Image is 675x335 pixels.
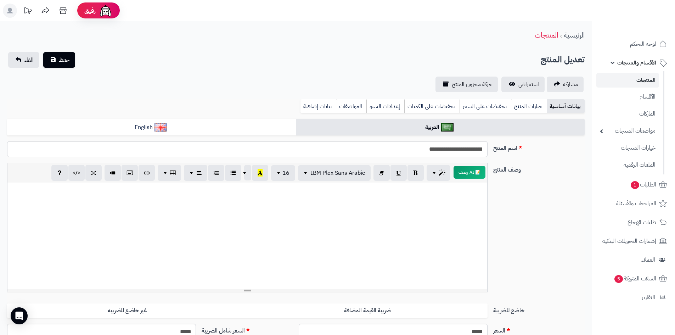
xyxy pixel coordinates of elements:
img: العربية [441,123,454,132]
a: استعراض [501,77,545,92]
a: العربية [296,119,585,136]
a: خيارات المنتجات [596,140,659,156]
span: 16 [282,169,289,177]
button: حفظ [43,52,75,68]
span: مشاركه [563,80,578,89]
a: الطلبات1 [596,176,671,193]
button: 16 [271,165,295,181]
a: بيانات أساسية [547,99,585,113]
a: حركة مخزون المنتج [435,77,498,92]
a: إشعارات التحويلات البنكية [596,233,671,250]
a: مواصفات المنتجات [596,123,659,139]
a: المراجعات والأسئلة [596,195,671,212]
img: English [154,123,167,132]
a: الملفات الرقمية [596,157,659,173]
a: المنتجات [596,73,659,88]
a: تخفيضات على السعر [460,99,511,113]
span: السلات المتروكة [614,274,656,284]
span: حفظ [59,56,69,64]
a: العملاء [596,251,671,268]
a: إعدادات السيو [366,99,404,113]
div: Open Intercom Messenger [11,307,28,324]
span: الطلبات [630,180,656,190]
a: مشاركه [547,77,584,92]
a: تخفيضات على الكميات [404,99,460,113]
a: التقارير [596,289,671,306]
span: الغاء [24,56,34,64]
span: رفيق [84,6,96,15]
a: الغاء [8,52,39,68]
span: لوحة التحكم [630,39,656,49]
span: إشعارات التحويلات البنكية [602,236,656,246]
label: وصف المنتج [490,163,587,174]
a: English [7,119,296,136]
a: السلات المتروكة5 [596,270,671,287]
a: الماركات [596,106,659,122]
span: حركة مخزون المنتج [452,80,492,89]
a: الرئيسية [564,30,585,40]
label: خاضع للضريبة [490,303,587,315]
h2: تعديل المنتج [541,52,585,67]
button: IBM Plex Sans Arabic [298,165,371,181]
a: الأقسام [596,89,659,105]
a: المواصفات [336,99,366,113]
span: استعراض [518,80,539,89]
a: لوحة التحكم [596,35,671,52]
label: السعر [490,324,587,335]
a: تحديثات المنصة [19,4,36,19]
img: ai-face.png [99,4,113,18]
label: ضريبة القيمة المضافة [247,303,488,318]
a: طلبات الإرجاع [596,214,671,231]
span: التقارير [642,292,655,302]
span: المراجعات والأسئلة [616,199,656,208]
button: 📝 AI وصف [454,166,485,179]
a: المنتجات [535,30,558,40]
span: 5 [614,275,623,283]
label: غير خاضع للضريبه [7,303,247,318]
a: خيارات المنتج [511,99,547,113]
span: طلبات الإرجاع [628,217,656,227]
span: IBM Plex Sans Arabic [311,169,365,177]
label: اسم المنتج [490,141,587,152]
span: الأقسام والمنتجات [617,58,656,68]
span: 1 [631,181,639,189]
a: بيانات إضافية [300,99,336,113]
span: العملاء [641,255,655,265]
label: السعر شامل الضريبة [199,324,296,335]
